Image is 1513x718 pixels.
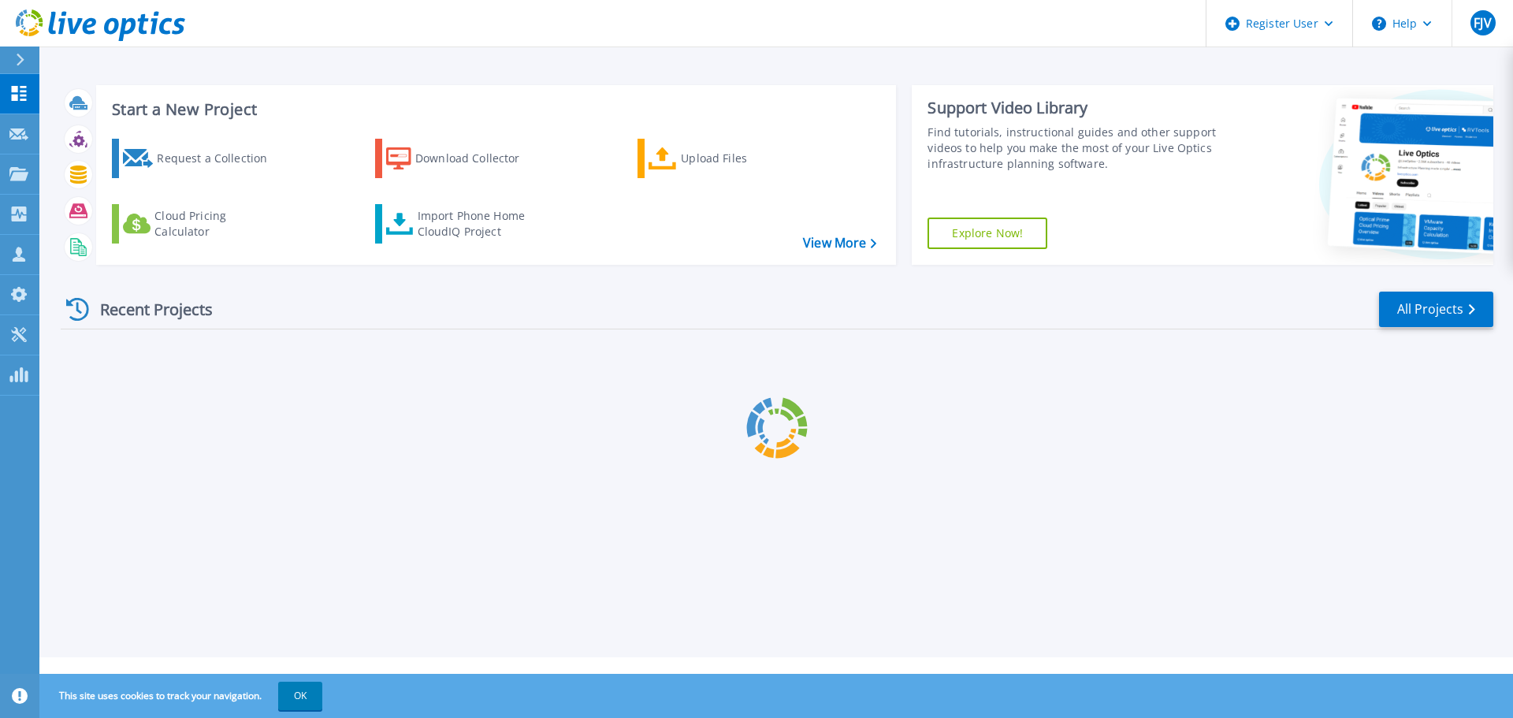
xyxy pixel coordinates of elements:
[928,125,1224,172] div: Find tutorials, instructional guides and other support videos to help you make the most of your L...
[638,139,813,178] a: Upload Files
[112,139,288,178] a: Request a Collection
[418,208,541,240] div: Import Phone Home CloudIQ Project
[375,139,551,178] a: Download Collector
[928,218,1047,249] a: Explore Now!
[803,236,876,251] a: View More
[278,682,322,710] button: OK
[681,143,807,174] div: Upload Files
[154,208,281,240] div: Cloud Pricing Calculator
[1474,17,1491,29] span: FJV
[415,143,541,174] div: Download Collector
[157,143,283,174] div: Request a Collection
[112,101,876,118] h3: Start a New Project
[61,290,234,329] div: Recent Projects
[43,682,322,710] span: This site uses cookies to track your navigation.
[928,98,1224,118] div: Support Video Library
[112,204,288,244] a: Cloud Pricing Calculator
[1379,292,1493,327] a: All Projects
